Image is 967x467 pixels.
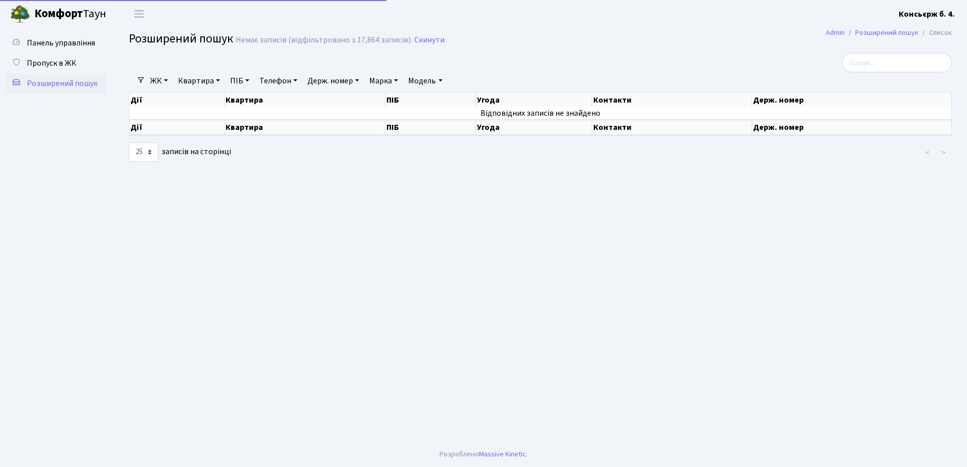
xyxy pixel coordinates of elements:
[5,73,106,94] a: Розширений пошук
[826,27,845,38] a: Admin
[34,6,106,23] span: Таун
[236,35,412,45] div: Немає записів (відфільтровано з 17,864 записів).
[5,33,106,53] a: Панель управління
[439,449,528,460] div: Розроблено .
[226,72,253,89] a: ПІБ
[255,72,301,89] a: Телефон
[129,143,231,162] label: записів на сторінці
[303,72,363,89] a: Держ. номер
[129,30,233,48] span: Розширений пошук
[414,35,445,45] a: Скинути
[129,93,225,107] th: Дії
[918,27,952,38] li: Список
[225,120,385,135] th: Квартира
[126,6,152,22] button: Переключити навігацію
[842,53,952,72] input: Пошук...
[129,120,225,135] th: Дії
[27,78,98,89] span: Розширений пошук
[385,93,476,107] th: ПІБ
[27,37,95,49] span: Панель управління
[10,4,30,24] img: logo.png
[174,72,224,89] a: Квартира
[404,72,446,89] a: Модель
[855,27,918,38] a: Розширений пошук
[146,72,172,89] a: ЖК
[479,449,526,459] a: Massive Kinetic
[129,143,158,162] select: записів на сторінці
[365,72,402,89] a: Марка
[811,22,967,43] nav: breadcrumb
[476,120,592,135] th: Угода
[129,107,952,119] td: Відповідних записів не знайдено
[899,9,955,20] b: Консьєрж б. 4.
[476,93,592,107] th: Угода
[899,8,955,20] a: Консьєрж б. 4.
[752,93,952,107] th: Держ. номер
[225,93,385,107] th: Квартира
[592,93,752,107] th: Контакти
[752,120,952,135] th: Держ. номер
[27,58,76,69] span: Пропуск в ЖК
[385,120,476,135] th: ПІБ
[5,53,106,73] a: Пропуск в ЖК
[592,120,752,135] th: Контакти
[34,6,83,22] b: Комфорт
